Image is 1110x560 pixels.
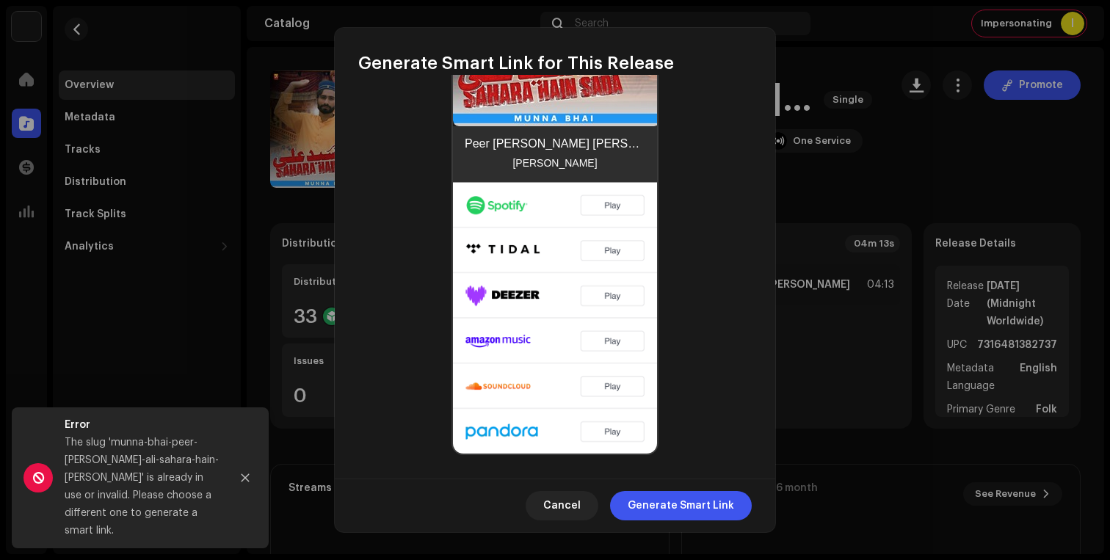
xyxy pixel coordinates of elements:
[610,491,752,520] button: Generate Smart Link
[65,416,219,434] div: Error
[512,156,597,170] div: [PERSON_NAME]
[543,491,581,520] span: Cancel
[453,182,657,454] img: ffm-smart-link.png
[335,28,775,75] div: Generate Smart Link for This Release
[65,434,219,539] div: The slug 'munna-bhai-peer-[PERSON_NAME]-ali-sahara-hain-[PERSON_NAME]' is already in use or inval...
[231,463,260,492] button: Close
[465,138,645,150] div: Peer [PERSON_NAME] [PERSON_NAME] Sahara Hain [PERSON_NAME]
[526,491,598,520] button: Cancel
[628,491,734,520] span: Generate Smart Link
